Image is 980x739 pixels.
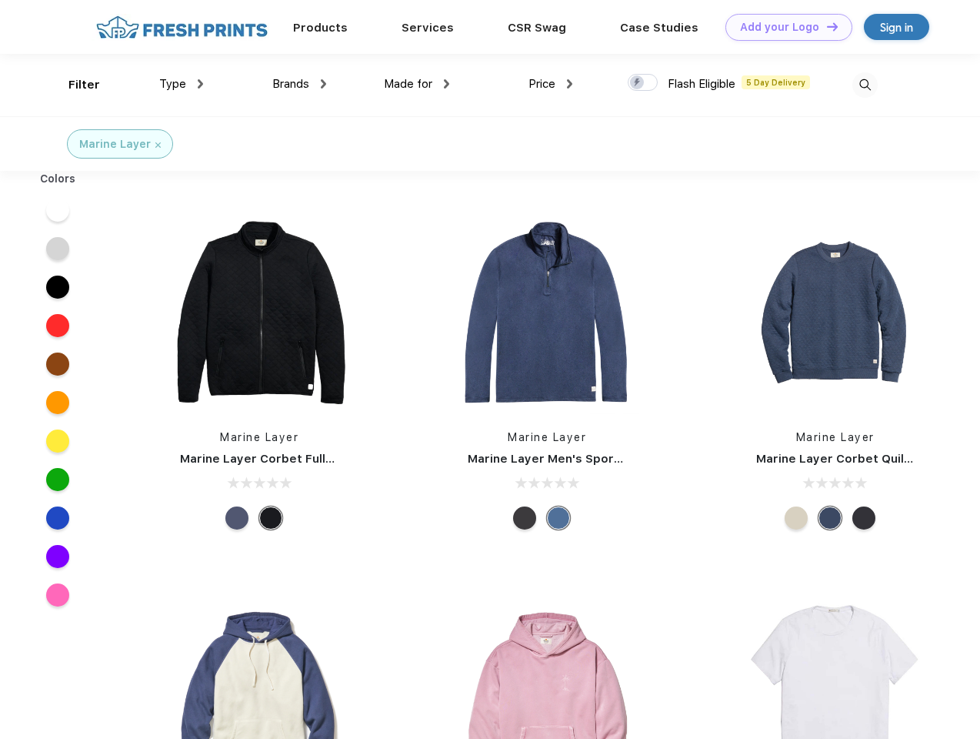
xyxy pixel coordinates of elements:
div: Add your Logo [740,21,819,34]
img: filter_cancel.svg [155,142,161,148]
span: Made for [384,77,432,91]
a: Marine Layer [508,431,586,443]
img: dropdown.png [198,79,203,89]
span: 5 Day Delivery [742,75,810,89]
a: Sign in [864,14,929,40]
a: Marine Layer [220,431,298,443]
img: desktop_search.svg [852,72,878,98]
img: dropdown.png [444,79,449,89]
a: Marine Layer Men's Sport Quarter Zip [468,452,691,466]
a: Marine Layer [796,431,875,443]
img: dropdown.png [567,79,572,89]
a: Products [293,21,348,35]
div: Filter [68,76,100,94]
img: func=resize&h=266 [733,209,938,414]
div: Black [259,507,282,530]
span: Price [528,77,555,91]
span: Flash Eligible [668,77,735,91]
span: Type [159,77,186,91]
a: CSR Swag [508,21,566,35]
div: Deep Denim [547,507,570,530]
div: Navy [225,507,248,530]
div: Charcoal [852,507,875,530]
div: Navy Heather [818,507,842,530]
img: fo%20logo%202.webp [92,14,272,41]
div: Sign in [880,18,913,36]
img: func=resize&h=266 [445,209,649,414]
div: Marine Layer [79,136,151,152]
a: Marine Layer Corbet Full-Zip Jacket [180,452,393,466]
img: dropdown.png [321,79,326,89]
div: Colors [28,171,88,187]
img: DT [827,22,838,31]
img: func=resize&h=266 [157,209,362,414]
div: Charcoal [513,507,536,530]
a: Services [402,21,454,35]
div: Oat Heather [785,507,808,530]
span: Brands [272,77,309,91]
